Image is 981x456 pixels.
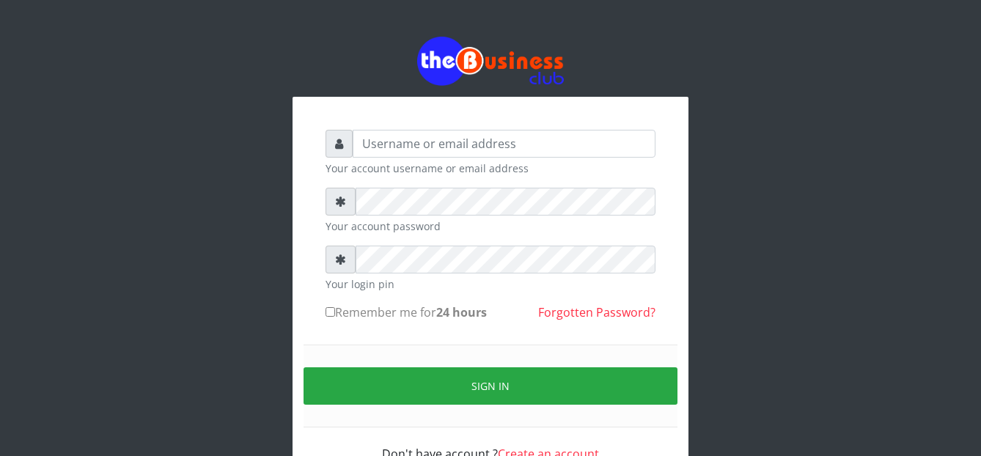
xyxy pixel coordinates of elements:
[538,304,655,320] a: Forgotten Password?
[326,304,487,321] label: Remember me for
[326,307,335,317] input: Remember me for24 hours
[326,276,655,292] small: Your login pin
[353,130,655,158] input: Username or email address
[436,304,487,320] b: 24 hours
[326,218,655,234] small: Your account password
[304,367,677,405] button: Sign in
[326,161,655,176] small: Your account username or email address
